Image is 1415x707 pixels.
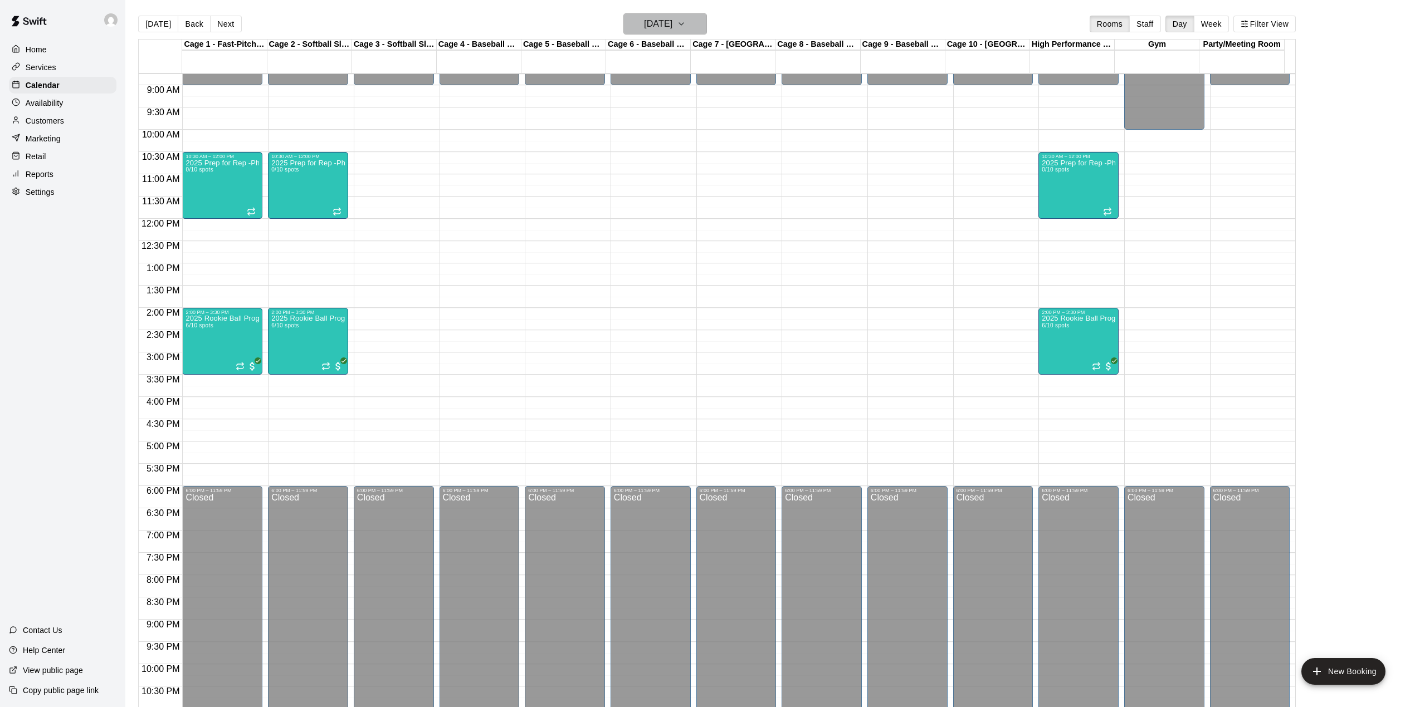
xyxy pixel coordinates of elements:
[9,184,116,200] a: Settings
[9,130,116,147] a: Marketing
[26,44,47,55] p: Home
[333,207,341,216] span: Recurring event
[785,488,858,493] div: 6:00 PM – 11:59 PM
[144,419,183,429] span: 4:30 PM
[352,40,437,50] div: Cage 3 - Softball Slo-pitch Iron [PERSON_NAME] & Baseball Pitching Machine
[144,597,183,607] span: 8:30 PM
[26,169,53,180] p: Reports
[144,263,183,273] span: 1:00 PM
[528,488,602,493] div: 6:00 PM – 11:59 PM
[271,310,345,315] div: 2:00 PM – 3:30 PM
[1090,16,1130,32] button: Rooms
[182,40,267,50] div: Cage 1 - Fast-Pitch Machine and Automatic Baseball Hack Attack Pitching Machine
[623,13,707,35] button: [DATE]
[144,107,183,117] span: 9:30 AM
[144,464,183,473] span: 5:30 PM
[144,286,183,295] span: 1:30 PM
[1128,488,1201,493] div: 6:00 PM – 11:59 PM
[26,97,64,109] p: Availability
[178,16,211,32] button: Back
[26,115,64,126] p: Customers
[144,531,183,540] span: 7:00 PM
[945,40,1030,50] div: Cage 10 - [GEOGRAPHIC_DATA]
[1115,40,1199,50] div: Gym
[26,133,61,144] p: Marketing
[1165,16,1194,32] button: Day
[23,625,62,636] p: Contact Us
[182,308,262,375] div: 2:00 PM – 3:30 PM: 2025 Rookie Ball Program-Phase 1
[26,62,56,73] p: Services
[1038,152,1119,219] div: 10:30 AM – 12:00 PM: 2025 Prep for Rep -Phase 1
[614,488,687,493] div: 6:00 PM – 11:59 PM
[9,41,116,58] a: Home
[271,322,299,328] span: 6/10 spots filled
[144,308,183,317] span: 2:00 PM
[271,154,345,159] div: 10:30 AM – 12:00 PM
[144,486,183,495] span: 6:00 PM
[144,508,183,518] span: 6:30 PM
[186,488,259,493] div: 6:00 PM – 11:59 PM
[144,620,183,629] span: 9:00 PM
[9,95,116,111] a: Availability
[333,361,344,372] span: All customers have paid
[26,80,60,91] p: Calendar
[144,642,183,651] span: 9:30 PM
[9,112,116,129] a: Customers
[1233,16,1296,32] button: Filter View
[138,16,178,32] button: [DATE]
[186,166,213,173] span: 0/10 spots filled
[1042,322,1069,328] span: 6/10 spots filled
[182,152,262,219] div: 10:30 AM – 12:00 PM: 2025 Prep for Rep -Phase 1
[9,77,116,94] div: Calendar
[267,40,352,50] div: Cage 2 - Softball Slo-pitch Iron [PERSON_NAME] & Hack Attack Baseball Pitching Machine
[26,186,55,198] p: Settings
[1194,16,1229,32] button: Week
[139,219,182,228] span: 12:00 PM
[700,488,773,493] div: 6:00 PM – 11:59 PM
[1129,16,1161,32] button: Staff
[26,151,46,162] p: Retail
[321,362,330,371] span: Recurring event
[1103,361,1114,372] span: All customers have paid
[23,685,99,696] p: Copy public page link
[9,148,116,165] a: Retail
[144,441,183,451] span: 5:00 PM
[104,13,118,27] img: Joe Florio
[1042,166,1069,173] span: 0/10 spots filled
[268,152,348,219] div: 10:30 AM – 12:00 PM: 2025 Prep for Rep -Phase 1
[1030,40,1115,50] div: High Performance Lane
[644,16,672,32] h6: [DATE]
[144,575,183,585] span: 8:00 PM
[271,488,345,493] div: 6:00 PM – 11:59 PM
[236,362,245,371] span: Recurring event
[443,488,516,493] div: 6:00 PM – 11:59 PM
[139,686,182,696] span: 10:30 PM
[1199,40,1284,50] div: Party/Meeting Room
[271,166,299,173] span: 0/10 spots filled
[871,488,944,493] div: 6:00 PM – 11:59 PM
[9,166,116,183] a: Reports
[1301,658,1385,685] button: add
[102,9,125,31] div: Joe Florio
[1042,488,1115,493] div: 6:00 PM – 11:59 PM
[144,85,183,95] span: 9:00 AM
[437,40,521,50] div: Cage 4 - Baseball Pitching Machine
[606,40,691,50] div: Cage 6 - Baseball Pitching Machine
[186,310,259,315] div: 2:00 PM – 3:30 PM
[139,241,182,251] span: 12:30 PM
[186,322,213,328] span: 6/10 spots filled
[144,330,183,340] span: 2:30 PM
[9,59,116,76] a: Services
[775,40,860,50] div: Cage 8 - Baseball Pitching Machine
[861,40,945,50] div: Cage 9 - Baseball Pitching Machine / [GEOGRAPHIC_DATA]
[1092,362,1101,371] span: Recurring event
[186,154,259,159] div: 10:30 AM – 12:00 PM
